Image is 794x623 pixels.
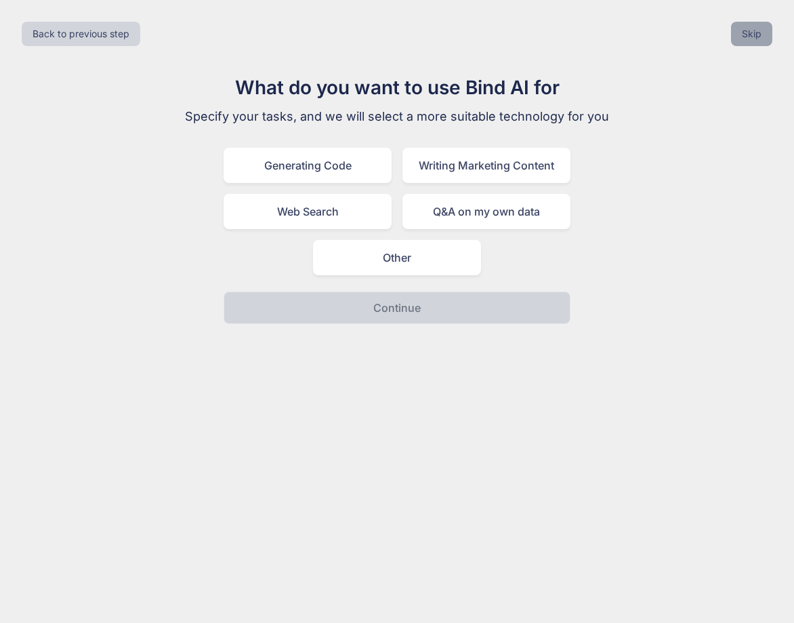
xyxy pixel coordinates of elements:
div: Other [313,240,481,275]
div: Q&A on my own data [402,194,570,229]
button: Back to previous step [22,22,140,46]
button: Skip [731,22,772,46]
p: Continue [373,300,421,316]
div: Generating Code [224,148,392,183]
p: Specify your tasks, and we will select a more suitable technology for you [169,107,625,126]
div: Writing Marketing Content [402,148,570,183]
div: Web Search [224,194,392,229]
h1: What do you want to use Bind AI for [169,73,625,102]
button: Continue [224,292,570,324]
